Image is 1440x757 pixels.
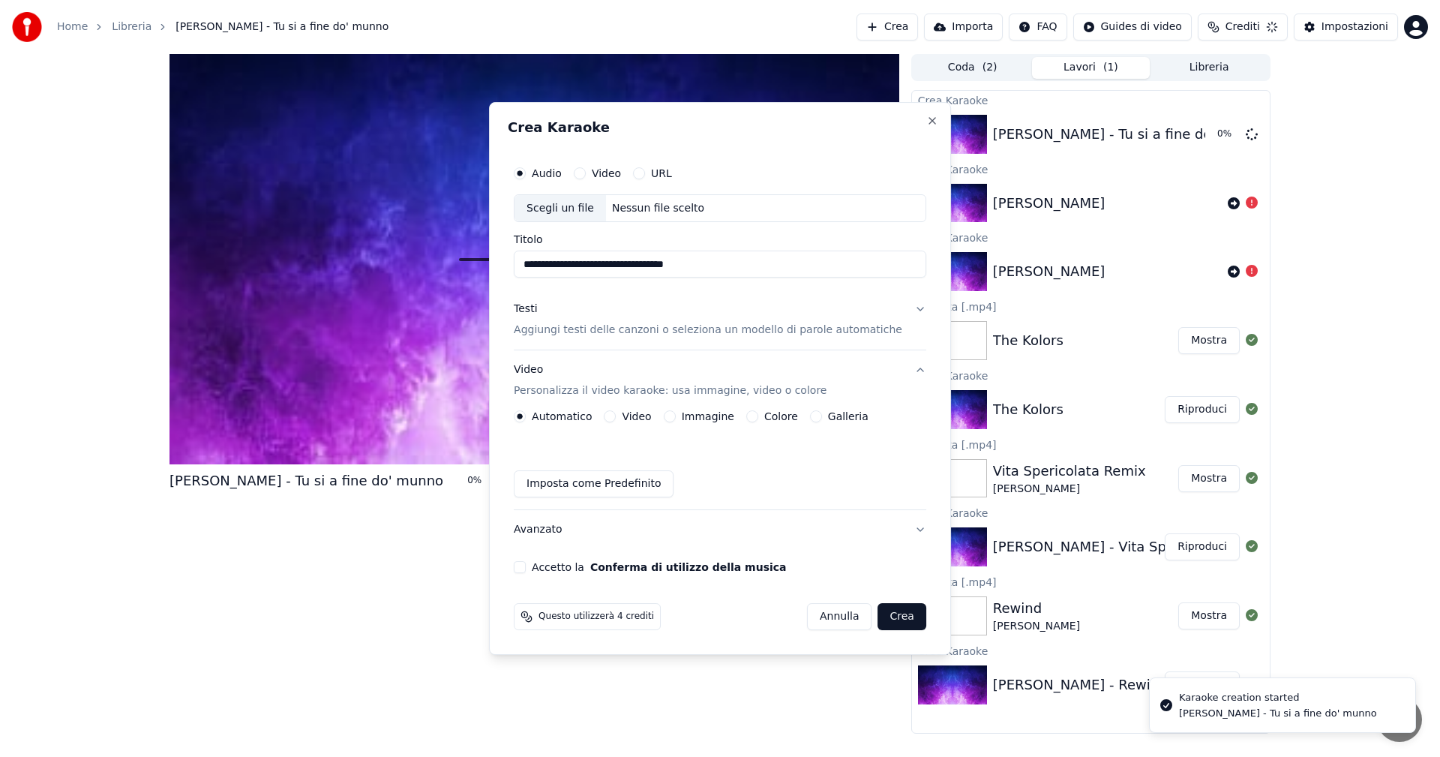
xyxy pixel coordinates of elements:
label: Colore [764,411,798,422]
button: Imposta come Predefinito [514,470,673,497]
span: Questo utilizzerà 4 crediti [538,611,654,623]
label: Immagine [682,411,734,422]
label: Video [592,168,621,179]
div: Nessun file scelto [606,201,710,216]
div: Scegli un file [514,195,606,222]
label: Titolo [514,235,926,245]
button: Avanzato [514,510,926,549]
button: Crea [878,603,926,630]
label: Automatico [532,411,592,422]
label: Galleria [828,411,868,422]
label: URL [651,168,672,179]
button: VideoPersonalizza il video karaoke: usa immagine, video o colore [514,351,926,411]
button: Annulla [807,603,872,630]
h2: Crea Karaoke [508,121,932,134]
label: Video [622,411,651,422]
button: Accetto la [590,562,787,572]
div: Testi [514,302,537,317]
label: Audio [532,168,562,179]
p: Aggiungi testi delle canzoni o seleziona un modello di parole automatiche [514,323,902,338]
div: Video [514,363,826,399]
p: Personalizza il video karaoke: usa immagine, video o colore [514,383,826,398]
div: VideoPersonalizza il video karaoke: usa immagine, video o colore [514,410,926,509]
label: Accetto la [532,562,786,572]
button: TestiAggiungi testi delle canzoni o seleziona un modello di parole automatiche [514,290,926,350]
